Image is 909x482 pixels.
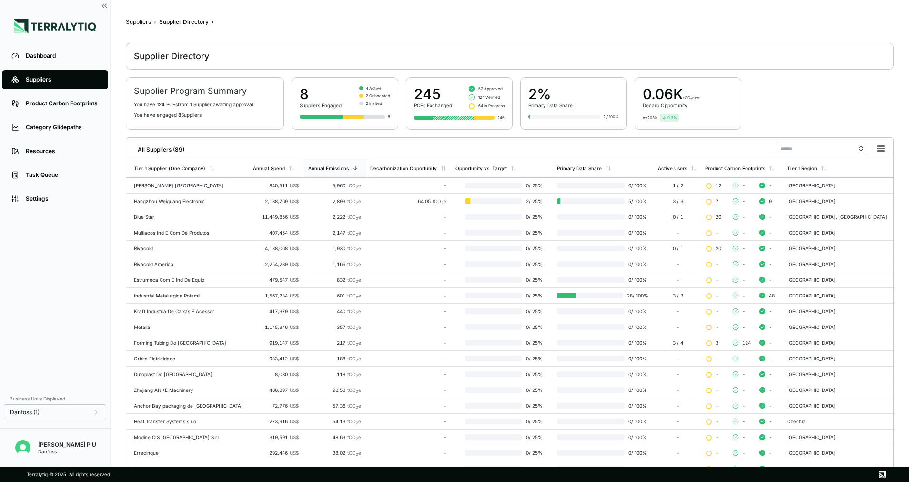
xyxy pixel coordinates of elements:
div: 2,222 [308,214,361,220]
div: [GEOGRAPHIC_DATA] [787,183,889,188]
span: - [742,214,745,220]
div: by 2030 [643,115,657,121]
div: Product Carbon Footprints [26,100,99,107]
div: Active Users [658,165,687,171]
div: - [658,419,697,424]
span: 2 Onboarded [366,93,390,99]
div: [PERSON_NAME] [GEOGRAPHIC_DATA] [134,183,245,188]
img: Logo [14,19,96,33]
span: 0 / 100 % [625,403,648,409]
div: - [370,324,446,330]
span: US$ [290,403,299,409]
span: - [716,371,718,377]
span: 0 / 100 % [625,246,648,251]
span: tCO e [347,293,361,298]
span: 7 [716,198,718,204]
sub: 2 [356,358,358,362]
div: 245 [497,115,505,121]
div: - [658,403,697,409]
span: - [742,261,745,267]
div: Tier 1 Supplier (One Company) [134,165,205,171]
div: 245 [414,85,452,103]
div: Business Units Displayed [4,393,106,404]
div: 417,379 [253,308,299,314]
span: US$ [290,387,299,393]
div: 54.13 [308,419,361,424]
span: 64 In Progress [478,103,505,109]
div: - [370,214,446,220]
span: 2 / 25 % [522,198,547,204]
span: tCO e [347,371,361,377]
span: 20 [716,214,721,220]
span: - [769,277,772,283]
div: 118 [308,371,361,377]
span: US$ [290,356,299,361]
div: - [370,261,446,267]
span: 0 / 100 % [625,261,648,267]
span: tCO e [347,308,361,314]
div: - [370,230,446,236]
div: [GEOGRAPHIC_DATA] [787,324,889,330]
div: [PERSON_NAME] P U [38,441,96,449]
div: [GEOGRAPHIC_DATA] [787,403,889,409]
span: tCO e [347,340,361,346]
div: [GEOGRAPHIC_DATA] [787,387,889,393]
div: 2,147 [308,230,361,236]
img: Seenivasan P U [15,440,30,455]
div: [GEOGRAPHIC_DATA] [787,434,889,440]
span: tCO e [347,419,361,424]
div: Opportunity vs. Target [455,165,507,171]
span: 124 Verified [478,94,500,100]
div: - [370,356,446,361]
div: 0 / 1 [658,214,697,220]
div: 188 [308,356,361,361]
span: 0 / 100 % [625,434,648,440]
div: 292,446 [253,450,299,456]
span: 0 / 100 % [625,214,648,220]
div: Zhejiang ANKE Machinery [134,387,245,393]
div: 1,930 [308,246,361,251]
sub: 2 [356,232,358,236]
span: tCO e [347,230,361,236]
span: - [769,183,772,188]
span: 57 Approved [478,86,503,92]
span: US$ [290,230,299,236]
div: Annual Spend [253,165,285,171]
div: 217 [308,340,361,346]
span: › [154,18,156,26]
span: 20 [716,246,721,251]
span: 0 / 25 % [522,183,547,188]
div: - [658,230,697,236]
div: Forming Tubing Do [GEOGRAPHIC_DATA] [134,340,245,346]
div: 1,166 [308,261,361,267]
span: tCO e [347,356,361,361]
div: Suppliers [126,18,151,26]
div: 8,080 [253,371,299,377]
div: Suppliers [26,76,99,83]
span: US$ [290,419,299,424]
span: - [769,371,772,377]
div: - [370,277,446,283]
div: - [658,356,697,361]
span: 0 / 100 % [625,230,648,236]
span: 0 / 25 % [522,419,547,424]
span: - [769,419,772,424]
span: 0 / 25 % [522,277,547,283]
div: [GEOGRAPHIC_DATA] [787,293,889,298]
span: tCO e [347,277,361,283]
sub: 2 [356,327,358,331]
div: 64.05 [370,198,446,204]
span: 12 [716,183,721,188]
span: - [716,261,718,267]
div: 48.63 [308,434,361,440]
div: 8 [388,114,390,120]
div: 2,893 [308,198,361,204]
div: Czechia [787,419,889,424]
span: - [769,434,772,440]
sub: 2 [441,201,444,205]
span: 8 [178,112,181,118]
div: 3 / 3 [658,198,697,204]
div: Primary Data Share [557,165,602,171]
div: Multiacos Ind E Com De Produtos [134,230,245,236]
span: 0 / 25 % [522,230,547,236]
